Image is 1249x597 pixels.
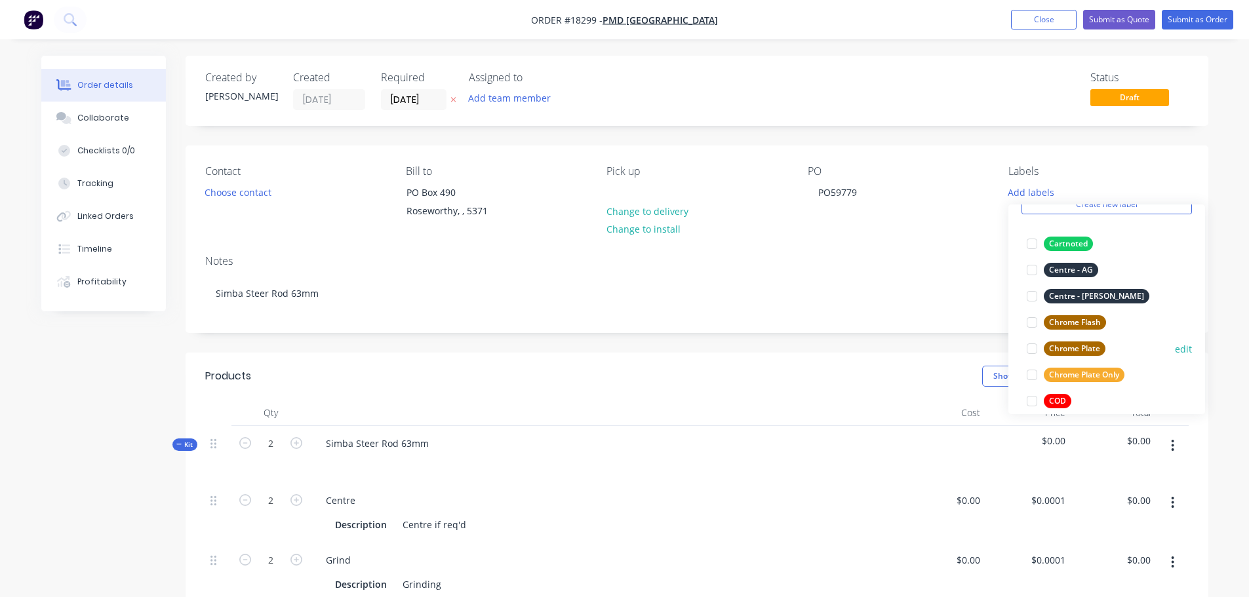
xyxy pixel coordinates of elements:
div: PO Box 490 [406,183,515,202]
div: COD [1044,394,1071,408]
button: Add team member [469,89,558,107]
div: Bill to [406,165,585,178]
button: Order details [41,69,166,102]
div: Profitability [77,276,127,288]
div: Order details [77,79,133,91]
button: Kit [172,438,197,451]
button: Cartnoted [1021,235,1098,253]
button: Choose contact [197,183,278,201]
span: Draft [1090,89,1169,106]
div: Grinding [397,575,446,594]
button: Change to delivery [599,202,695,220]
div: Centre - AG [1044,263,1098,277]
button: Checklists 0/0 [41,134,166,167]
button: Linked Orders [41,200,166,233]
div: Qty [231,400,310,426]
div: Description [330,575,392,594]
button: Show / Hide columns [982,366,1084,387]
div: Centre if req'd [397,515,471,534]
button: Submit as Order [1162,10,1233,29]
div: Cartnoted [1044,237,1093,251]
button: Centre - AG [1021,261,1103,279]
span: Order #18299 - [531,14,603,26]
div: Labels [1008,165,1188,178]
a: PMD [GEOGRAPHIC_DATA] [603,14,718,26]
div: Notes [205,255,1189,267]
div: Centre [315,491,366,510]
div: Price [985,400,1071,426]
div: [PERSON_NAME] [205,89,277,103]
button: COD [1021,392,1077,410]
button: Chrome Flash [1021,313,1111,332]
button: Change to install [599,220,687,238]
button: Chrome Plate [1021,339,1111,358]
div: Products [205,368,251,384]
div: PO [808,165,987,178]
div: Chrome Plate [1044,341,1105,356]
div: Required [381,71,453,84]
img: Factory [24,10,43,29]
button: Create new label [1021,195,1192,214]
div: Grind [315,550,361,569]
div: Status [1090,71,1189,84]
div: Chrome Plate Only [1044,368,1124,382]
div: Pick up [606,165,786,178]
button: Add labels [1001,183,1061,201]
button: Profitability [41,265,166,298]
div: Description [330,515,392,534]
div: Centre - [PERSON_NAME] [1044,289,1149,303]
button: Close [1011,10,1077,29]
div: Cost [900,400,985,426]
div: Simba Steer Rod 63mm [205,273,1189,313]
span: Kit [176,440,193,450]
button: Tracking [41,167,166,200]
div: Created [293,71,365,84]
span: $0.00 [1076,434,1151,448]
span: $0.00 [991,434,1065,448]
button: Submit as Quote [1083,10,1155,29]
div: Chrome Flash [1044,315,1106,330]
div: Created by [205,71,277,84]
div: PO59779 [808,183,867,202]
div: Collaborate [77,112,129,124]
button: Centre - [PERSON_NAME] [1021,287,1155,305]
button: edit [1175,342,1192,356]
div: Linked Orders [77,210,134,222]
button: Timeline [41,233,166,265]
div: Tracking [77,178,113,189]
div: Contact [205,165,385,178]
button: Add team member [461,89,557,107]
div: Checklists 0/0 [77,145,135,157]
div: Simba Steer Rod 63mm [315,434,439,453]
button: Collaborate [41,102,166,134]
div: Roseworthy, , 5371 [406,202,515,220]
div: Timeline [77,243,112,255]
div: Assigned to [469,71,600,84]
button: Chrome Plate Only [1021,366,1130,384]
div: PO Box 490Roseworthy, , 5371 [395,183,526,225]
